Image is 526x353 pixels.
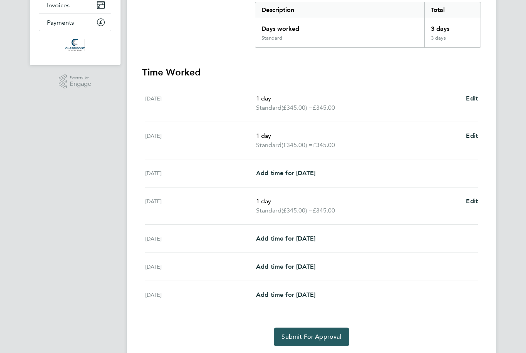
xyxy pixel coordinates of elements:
[256,94,460,103] p: 1 day
[145,234,256,243] div: [DATE]
[256,206,281,215] span: Standard
[424,18,481,35] div: 3 days
[145,290,256,299] div: [DATE]
[466,197,478,205] span: Edit
[256,263,315,270] span: Add time for [DATE]
[255,18,424,35] div: Days worked
[466,95,478,102] span: Edit
[256,169,315,178] a: Add time for [DATE]
[255,2,424,18] div: Description
[256,103,281,112] span: Standard
[256,131,460,141] p: 1 day
[466,197,478,206] a: Edit
[424,35,481,47] div: 3 days
[145,262,256,271] div: [DATE]
[256,141,281,150] span: Standard
[59,74,92,89] a: Powered byEngage
[145,197,256,215] div: [DATE]
[47,19,74,26] span: Payments
[256,234,315,243] a: Add time for [DATE]
[256,291,315,298] span: Add time for [DATE]
[65,39,84,51] img: claremontconsulting1-logo-retina.png
[256,235,315,242] span: Add time for [DATE]
[466,131,478,141] a: Edit
[145,169,256,178] div: [DATE]
[256,169,315,177] span: Add time for [DATE]
[47,2,70,9] span: Invoices
[466,94,478,103] a: Edit
[281,104,313,111] span: (£345.00) =
[281,333,341,341] span: Submit For Approval
[261,35,282,41] div: Standard
[70,81,91,87] span: Engage
[39,14,111,31] a: Payments
[274,328,349,346] button: Submit For Approval
[313,104,335,111] span: £345.00
[70,74,91,81] span: Powered by
[256,197,460,206] p: 1 day
[424,2,481,18] div: Total
[39,39,111,51] a: Go to home page
[145,94,256,112] div: [DATE]
[256,290,315,299] a: Add time for [DATE]
[313,141,335,149] span: £345.00
[256,262,315,271] a: Add time for [DATE]
[142,66,481,79] h3: Time Worked
[313,207,335,214] span: £345.00
[466,132,478,139] span: Edit
[145,131,256,150] div: [DATE]
[255,2,481,48] div: Summary
[281,141,313,149] span: (£345.00) =
[281,207,313,214] span: (£345.00) =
